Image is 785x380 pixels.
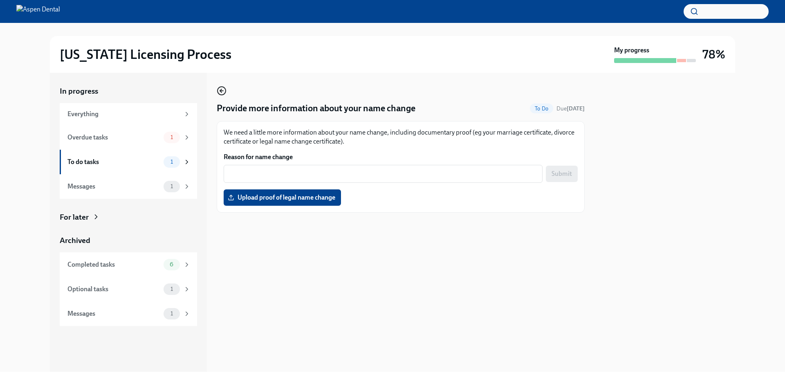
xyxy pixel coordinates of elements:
[60,277,197,301] a: Optional tasks1
[166,159,178,165] span: 1
[60,212,197,223] a: For later
[60,46,231,63] h2: [US_STATE] Licensing Process
[217,102,415,115] h4: Provide more information about your name change
[67,110,180,119] div: Everything
[556,105,585,112] span: September 8th, 2025 10:00
[67,182,160,191] div: Messages
[166,134,178,140] span: 1
[60,174,197,199] a: Messages1
[67,133,160,142] div: Overdue tasks
[60,301,197,326] a: Messages1
[224,128,578,146] p: We need a little more information about your name change, including documentary proof (eg your ma...
[224,189,341,206] label: Upload proof of legal name change
[16,5,60,18] img: Aspen Dental
[60,212,89,223] div: For later
[67,309,160,318] div: Messages
[67,285,160,294] div: Optional tasks
[67,157,160,166] div: To do tasks
[614,46,649,55] strong: My progress
[60,125,197,150] a: Overdue tasks1
[60,86,197,97] a: In progress
[166,310,178,317] span: 1
[166,286,178,292] span: 1
[229,193,335,202] span: Upload proof of legal name change
[60,150,197,174] a: To do tasks1
[60,252,197,277] a: Completed tasks6
[530,106,553,112] span: To Do
[60,103,197,125] a: Everything
[567,105,585,112] strong: [DATE]
[166,183,178,189] span: 1
[67,260,160,269] div: Completed tasks
[556,105,585,112] span: Due
[702,47,725,62] h3: 78%
[224,153,578,162] label: Reason for name change
[60,235,197,246] a: Archived
[165,261,178,268] span: 6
